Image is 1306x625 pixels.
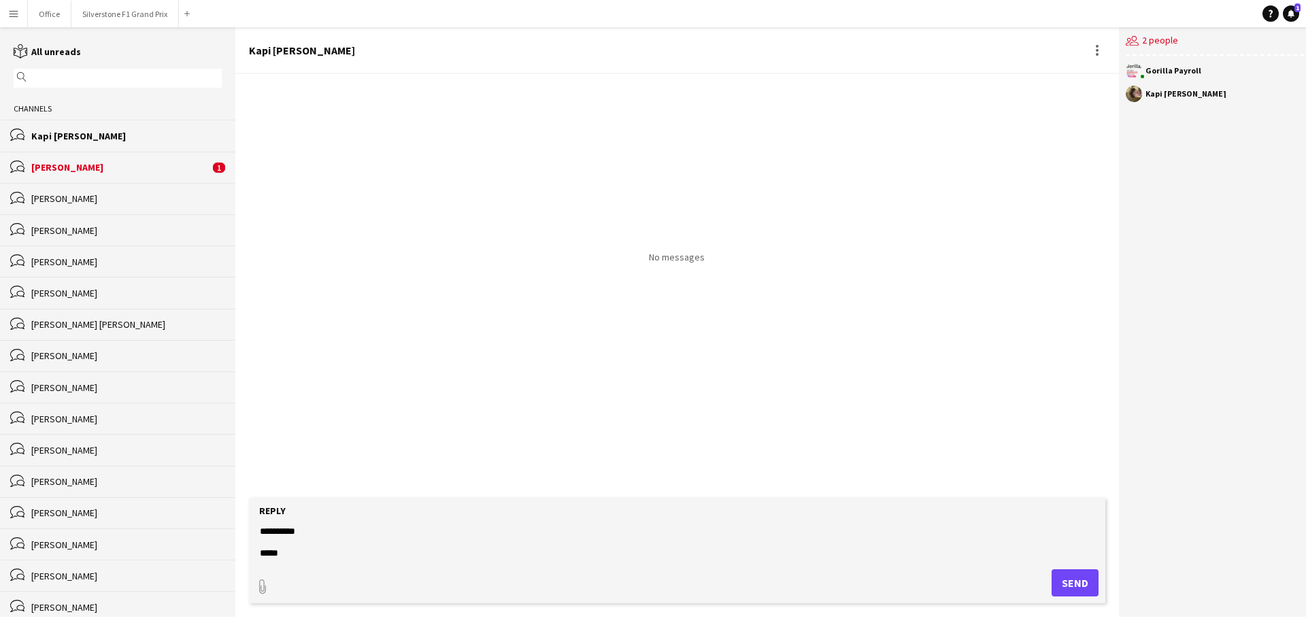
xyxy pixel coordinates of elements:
button: Office [28,1,71,27]
div: [PERSON_NAME] [31,444,222,456]
div: [PERSON_NAME] [31,601,222,613]
p: No messages [649,251,705,263]
div: [PERSON_NAME] [31,382,222,394]
div: [PERSON_NAME] [31,539,222,551]
a: 1 [1283,5,1299,22]
div: Kapi [PERSON_NAME] [1145,90,1226,98]
button: Silverstone F1 Grand Prix [71,1,179,27]
span: 1 [213,163,225,173]
div: [PERSON_NAME] [31,413,222,425]
div: 2 people [1126,27,1305,56]
div: [PERSON_NAME] [31,256,222,268]
div: [PERSON_NAME] [31,475,222,488]
div: [PERSON_NAME] [31,224,222,237]
div: [PERSON_NAME] [31,192,222,205]
label: Reply [259,505,286,517]
div: [PERSON_NAME] [31,570,222,582]
span: 1 [1294,3,1301,12]
div: Kapi [PERSON_NAME] [249,44,355,56]
div: [PERSON_NAME] [31,287,222,299]
div: Gorilla Payroll [1145,67,1201,75]
div: Kapi [PERSON_NAME] [31,130,222,142]
div: [PERSON_NAME] [31,350,222,362]
div: [PERSON_NAME] [PERSON_NAME] [31,318,222,331]
div: [PERSON_NAME] [31,507,222,519]
div: [PERSON_NAME] [31,161,210,173]
button: Send [1052,569,1099,596]
a: All unreads [14,46,81,58]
